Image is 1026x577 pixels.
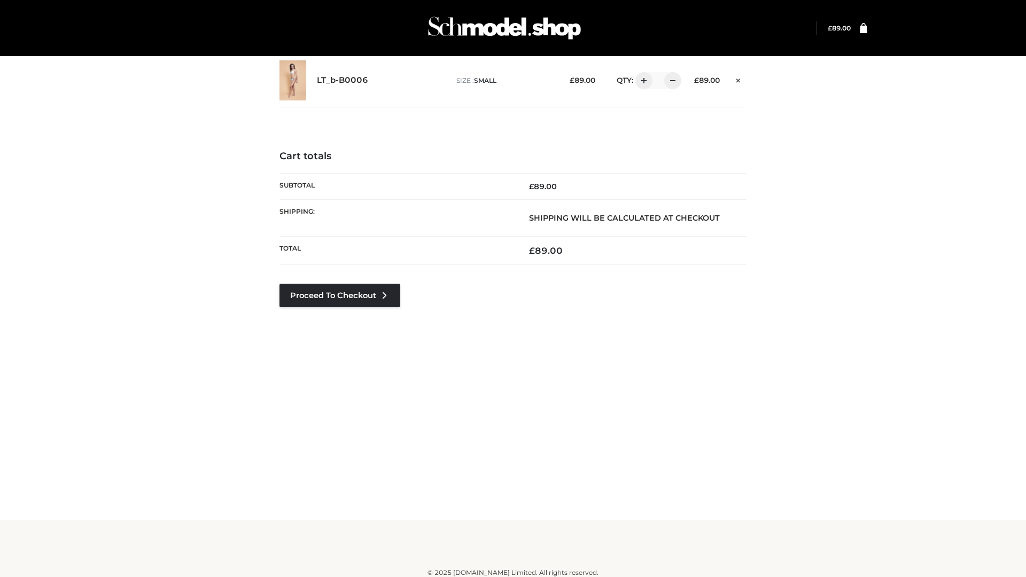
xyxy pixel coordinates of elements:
[529,182,534,191] span: £
[279,151,747,162] h4: Cart totals
[694,76,699,84] span: £
[279,173,513,199] th: Subtotal
[694,76,720,84] bdi: 89.00
[317,75,368,85] a: LT_b-B0006
[606,72,678,89] div: QTY:
[529,245,563,256] bdi: 89.00
[474,76,496,84] span: SMALL
[570,76,595,84] bdi: 89.00
[456,76,553,85] p: size :
[279,284,400,307] a: Proceed to Checkout
[424,7,585,49] img: Schmodel Admin 964
[828,24,832,32] span: £
[570,76,574,84] span: £
[279,199,513,236] th: Shipping:
[529,182,557,191] bdi: 89.00
[828,24,851,32] bdi: 89.00
[529,213,720,223] strong: Shipping will be calculated at checkout
[828,24,851,32] a: £89.00
[279,237,513,265] th: Total
[730,72,747,86] a: Remove this item
[529,245,535,256] span: £
[279,60,306,100] img: LT_b-B0006 - SMALL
